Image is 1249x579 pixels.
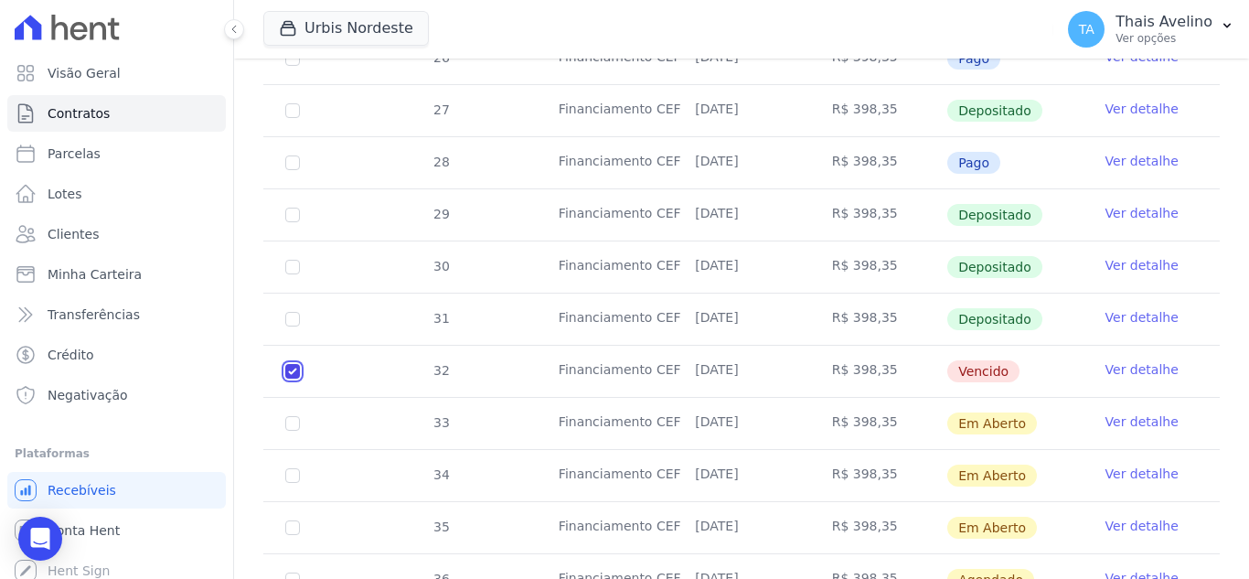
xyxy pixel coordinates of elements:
[1116,31,1212,46] p: Ver opções
[810,398,946,449] td: R$ 398,35
[537,189,673,241] td: Financiamento CEF
[285,520,300,535] input: default
[285,468,300,483] input: default
[7,472,226,509] a: Recebíveis
[673,241,809,293] td: [DATE]
[285,364,300,379] input: default
[432,415,450,430] span: 33
[48,145,101,163] span: Parcelas
[432,311,450,326] span: 31
[947,413,1037,434] span: Em Aberto
[48,185,82,203] span: Lotes
[810,137,946,188] td: R$ 398,35
[1105,308,1179,327] a: Ver detalhe
[48,306,140,324] span: Transferências
[7,176,226,212] a: Lotes
[1116,13,1212,31] p: Thais Avelino
[1105,465,1179,483] a: Ver detalhe
[810,189,946,241] td: R$ 398,35
[947,152,1000,174] span: Pago
[673,502,809,553] td: [DATE]
[537,294,673,345] td: Financiamento CEF
[7,216,226,252] a: Clientes
[537,346,673,397] td: Financiamento CEF
[432,155,450,169] span: 28
[810,85,946,136] td: R$ 398,35
[537,137,673,188] td: Financiamento CEF
[48,64,121,82] span: Visão Geral
[947,465,1037,487] span: Em Aberto
[537,85,673,136] td: Financiamento CEF
[7,337,226,373] a: Crédito
[947,256,1042,278] span: Depositado
[1105,360,1179,379] a: Ver detalhe
[48,346,94,364] span: Crédito
[673,294,809,345] td: [DATE]
[18,517,62,561] div: Open Intercom Messenger
[48,104,110,123] span: Contratos
[432,259,450,273] span: 30
[810,241,946,293] td: R$ 398,35
[673,189,809,241] td: [DATE]
[673,398,809,449] td: [DATE]
[432,363,450,378] span: 32
[1105,517,1179,535] a: Ver detalhe
[285,208,300,222] input: Só é possível selecionar pagamentos em aberto
[48,225,99,243] span: Clientes
[7,512,226,549] a: Conta Hent
[1105,152,1179,170] a: Ver detalhe
[537,502,673,553] td: Financiamento CEF
[810,294,946,345] td: R$ 398,35
[7,377,226,413] a: Negativação
[48,521,120,540] span: Conta Hent
[1105,413,1179,431] a: Ver detalhe
[7,55,226,91] a: Visão Geral
[947,517,1037,539] span: Em Aberto
[7,296,226,333] a: Transferências
[285,260,300,274] input: Só é possível selecionar pagamentos em aberto
[7,95,226,132] a: Contratos
[810,346,946,397] td: R$ 398,35
[263,11,429,46] button: Urbis Nordeste
[432,102,450,117] span: 27
[48,386,128,404] span: Negativação
[537,398,673,449] td: Financiamento CEF
[537,450,673,501] td: Financiamento CEF
[285,312,300,327] input: Só é possível selecionar pagamentos em aberto
[537,241,673,293] td: Financiamento CEF
[7,256,226,293] a: Minha Carteira
[432,207,450,221] span: 29
[947,100,1042,122] span: Depositado
[947,204,1042,226] span: Depositado
[15,443,219,465] div: Plataformas
[48,481,116,499] span: Recebíveis
[1079,23,1094,36] span: TA
[1105,204,1179,222] a: Ver detalhe
[673,137,809,188] td: [DATE]
[810,502,946,553] td: R$ 398,35
[1105,100,1179,118] a: Ver detalhe
[673,450,809,501] td: [DATE]
[947,360,1019,382] span: Vencido
[432,520,450,534] span: 35
[1105,256,1179,274] a: Ver detalhe
[1053,4,1249,55] button: TA Thais Avelino Ver opções
[48,265,142,284] span: Minha Carteira
[285,103,300,118] input: Só é possível selecionar pagamentos em aberto
[673,85,809,136] td: [DATE]
[947,308,1042,330] span: Depositado
[285,416,300,431] input: default
[673,346,809,397] td: [DATE]
[285,155,300,170] input: Só é possível selecionar pagamentos em aberto
[432,467,450,482] span: 34
[7,135,226,172] a: Parcelas
[810,450,946,501] td: R$ 398,35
